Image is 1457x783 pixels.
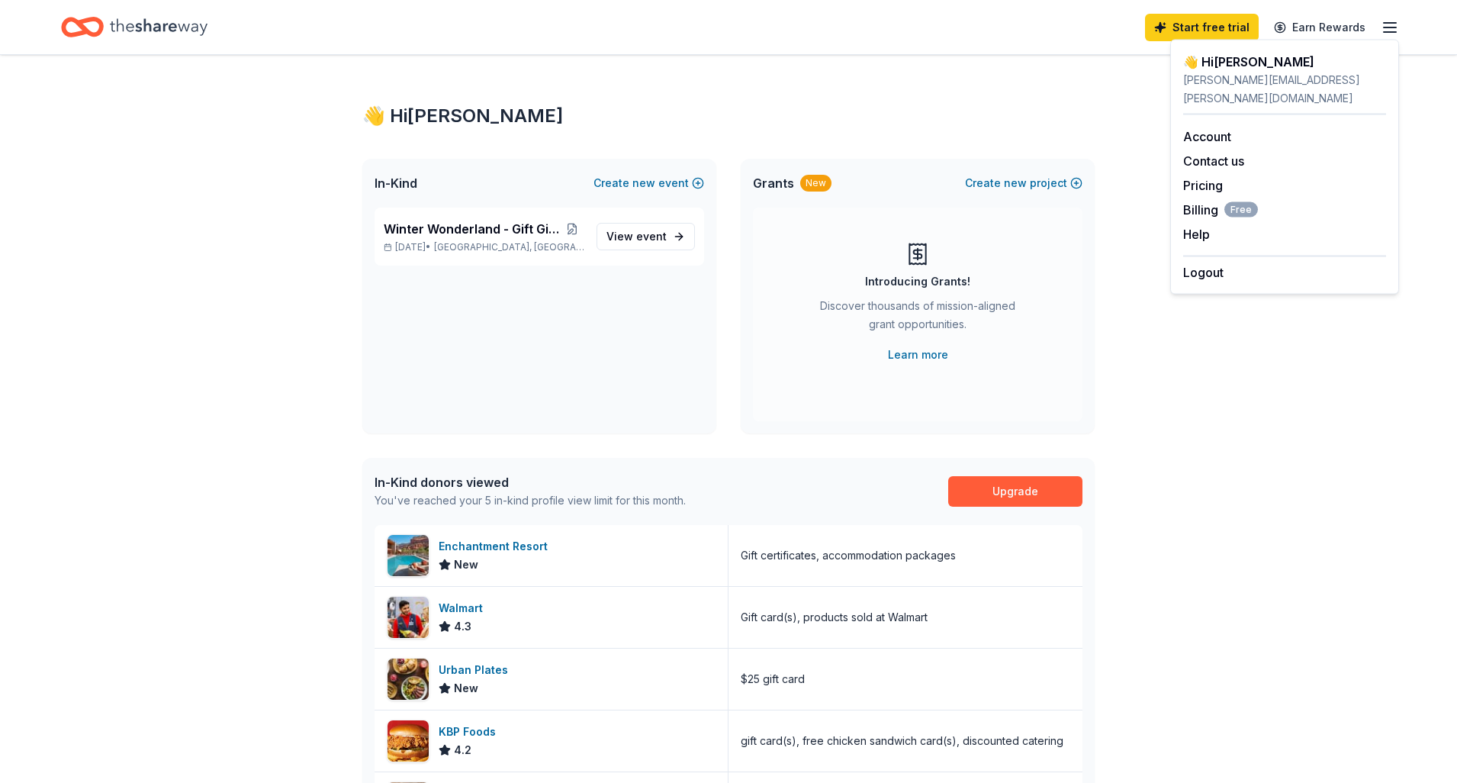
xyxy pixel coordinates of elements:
[454,617,471,636] span: 4.3
[1183,71,1386,108] div: [PERSON_NAME][EMAIL_ADDRESS][PERSON_NAME][DOMAIN_NAME]
[375,473,686,491] div: In-Kind donors viewed
[753,174,794,192] span: Grants
[1183,225,1210,243] button: Help
[1183,201,1258,219] span: Billing
[741,546,956,565] div: Gift certificates, accommodation packages
[965,174,1082,192] button: Createnewproject
[388,535,429,576] img: Image for Enchantment Resort
[948,476,1082,507] a: Upgrade
[388,659,429,700] img: Image for Urban Plates
[1265,14,1375,41] a: Earn Rewards
[454,679,478,698] span: New
[439,599,489,617] div: Walmart
[1183,152,1244,170] button: Contact us
[800,175,831,192] div: New
[362,104,1095,128] div: 👋 Hi [PERSON_NAME]
[597,223,695,250] a: View event
[439,661,514,679] div: Urban Plates
[741,732,1063,750] div: gift card(s), free chicken sandwich card(s), discounted catering
[61,9,207,45] a: Home
[865,272,970,291] div: Introducing Grants!
[741,670,805,688] div: $25 gift card
[888,346,948,364] a: Learn more
[384,241,584,253] p: [DATE] •
[375,491,686,510] div: You've reached your 5 in-kind profile view limit for this month.
[1224,202,1258,217] span: Free
[632,174,655,192] span: new
[606,227,667,246] span: View
[1183,263,1224,282] button: Logout
[1183,129,1231,144] a: Account
[439,723,502,741] div: KBP Foods
[636,230,667,243] span: event
[741,608,928,627] div: Gift card(s), products sold at Walmart
[593,174,704,192] button: Createnewevent
[388,720,429,762] img: Image for KBP Foods
[1183,201,1258,219] button: BillingFree
[1183,178,1223,193] a: Pricing
[1145,14,1259,41] a: Start free trial
[434,241,584,253] span: [GEOGRAPHIC_DATA], [GEOGRAPHIC_DATA]
[814,297,1021,340] div: Discover thousands of mission-aligned grant opportunities.
[375,174,417,192] span: In-Kind
[384,220,561,238] span: Winter Wonderland - Gift Giving Event
[1004,174,1027,192] span: new
[388,597,429,638] img: Image for Walmart
[439,537,554,556] div: Enchantment Resort
[1183,53,1386,71] div: 👋 Hi [PERSON_NAME]
[454,556,478,574] span: New
[454,741,471,759] span: 4.2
